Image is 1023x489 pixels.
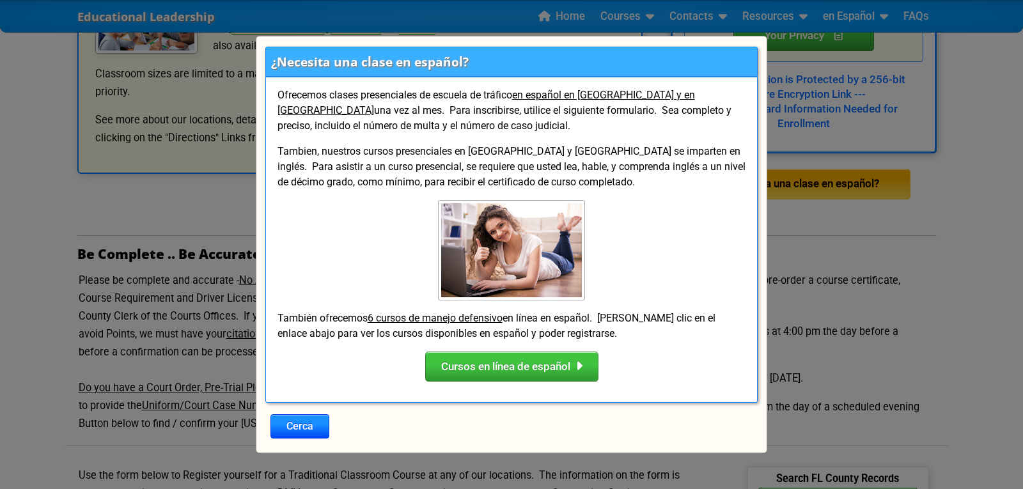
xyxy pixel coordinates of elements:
[277,89,695,116] u: en español en [GEOGRAPHIC_DATA] y en [GEOGRAPHIC_DATA]
[438,200,585,300] img: Estudiante femenina en PC
[425,352,598,382] div: Cursos en línea de español
[368,312,503,324] u: 6 cursos de manejo defensivo
[276,311,747,341] p: También ofrecemos en línea en español. [PERSON_NAME] clic en el enlace abajo para ver los cursos ...
[270,414,329,439] button: Close
[415,359,609,372] a: Cursos en línea de español
[276,144,747,190] p: Tambien, nuestros cursos presenciales en [GEOGRAPHIC_DATA] y [GEOGRAPHIC_DATA] se imparten en ing...
[271,53,469,70] h3: ¿Necesita una clase en español?
[276,88,747,134] p: Ofrecemos clases presenciales de escuela de tráfico una vez al mes. Para inscribirse, utilice el ...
